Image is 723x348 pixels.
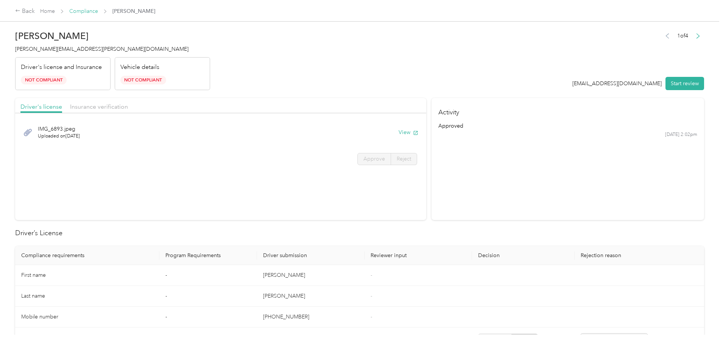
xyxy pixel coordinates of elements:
p: Vehicle details [120,63,159,72]
span: [PERSON_NAME] [112,7,155,15]
span: Insurance verification [70,103,128,110]
div: [EMAIL_ADDRESS][DOMAIN_NAME] [572,80,662,87]
td: [PERSON_NAME] [257,286,365,307]
span: Not Compliant [120,76,166,84]
th: Program Requirements [159,246,257,265]
h2: [PERSON_NAME] [15,31,210,41]
span: First name [21,272,46,278]
th: Compliance requirements [15,246,159,265]
span: Not Compliant [21,76,67,84]
button: Start review [665,77,704,90]
span: Last name [21,293,45,299]
th: Decision [472,246,575,265]
td: - [159,286,257,307]
td: First name [15,265,159,286]
time: [DATE] 2:02pm [665,131,697,138]
span: Driver's license [20,103,62,110]
span: - [371,314,372,320]
td: [PHONE_NUMBER] [257,307,365,328]
div: approved [438,122,698,130]
td: - [159,265,257,286]
span: IMG_6893.jpeg [38,125,80,133]
td: [PERSON_NAME] [257,265,365,286]
button: View [399,128,418,136]
h2: Driver’s License [15,228,704,238]
div: Back [15,7,35,16]
span: - [371,293,372,299]
th: Rejection reason [575,246,704,265]
span: 1 of 4 [677,32,688,40]
iframe: Everlance-gr Chat Button Frame [681,306,723,348]
h4: Activity [432,98,704,122]
td: Last name [15,286,159,307]
span: Uploaded on [DATE] [38,133,80,140]
th: Driver submission [257,246,365,265]
span: Reject [397,156,411,162]
td: - [159,307,257,328]
td: Mobile number [15,307,159,328]
span: - [371,272,372,278]
a: Home [40,8,55,14]
span: [PERSON_NAME][EMAIL_ADDRESS][PERSON_NAME][DOMAIN_NAME] [15,46,189,52]
th: Reviewer input [365,246,472,265]
span: Approve [363,156,385,162]
a: Compliance [69,8,98,14]
p: Driver's license and Insurance [21,63,102,72]
span: Mobile number [21,314,58,320]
